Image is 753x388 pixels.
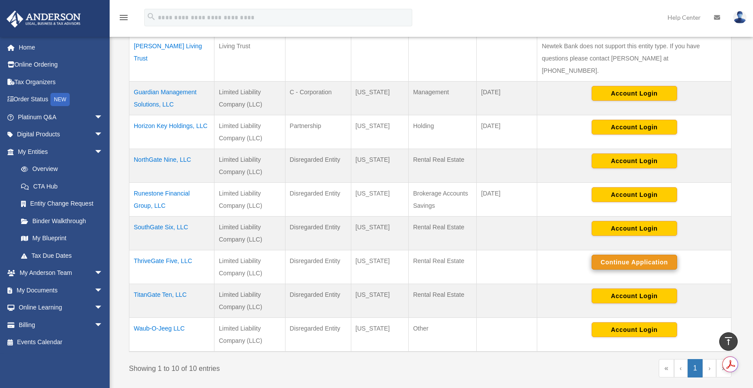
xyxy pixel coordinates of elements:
span: arrow_drop_down [94,143,112,161]
a: My Documentsarrow_drop_down [6,281,116,299]
div: NEW [50,93,70,106]
td: [DATE] [477,81,537,115]
a: Home [6,39,116,56]
td: Management [408,81,476,115]
a: My Anderson Teamarrow_drop_down [6,264,116,282]
td: Disregarded Entity [285,250,351,284]
td: [PERSON_NAME] Living Trust [129,35,214,81]
a: Digital Productsarrow_drop_down [6,126,116,143]
td: Disregarded Entity [285,149,351,182]
button: Continue Application [592,255,677,270]
td: Runestone Financial Group, LLC [129,182,214,216]
button: Account Login [592,322,677,337]
a: vertical_align_top [719,332,738,351]
td: Disregarded Entity [285,284,351,317]
td: Limited Liability Company (LLC) [214,81,285,115]
span: arrow_drop_down [94,126,112,144]
img: Anderson Advisors Platinum Portal [4,11,83,28]
td: [US_STATE] [351,216,408,250]
td: Limited Liability Company (LLC) [214,317,285,352]
td: [US_STATE] [351,149,408,182]
td: Limited Liability Company (LLC) [214,182,285,216]
td: Limited Liability Company (LLC) [214,115,285,149]
td: [US_STATE] [351,182,408,216]
td: Limited Liability Company (LLC) [214,149,285,182]
td: Limited Liability Company (LLC) [214,250,285,284]
td: Partnership [285,115,351,149]
a: Overview [12,160,107,178]
td: Disregarded Entity [285,317,351,352]
span: arrow_drop_down [94,108,112,126]
a: Events Calendar [6,334,116,351]
span: arrow_drop_down [94,299,112,317]
td: Waub-O-Jeeg LLC [129,317,214,352]
td: Disregarded Entity [285,182,351,216]
a: Billingarrow_drop_down [6,316,116,334]
span: arrow_drop_down [94,281,112,299]
td: Rental Real Estate [408,284,476,317]
a: Order StatusNEW [6,91,116,109]
a: Online Ordering [6,56,116,74]
a: Platinum Q&Aarrow_drop_down [6,108,116,126]
td: Guardian Management Solutions, LLC [129,81,214,115]
a: Account Login [592,190,677,197]
td: Living Trust [214,35,285,81]
td: Brokerage Accounts Savings [408,182,476,216]
i: menu [118,12,129,23]
span: arrow_drop_down [94,316,112,334]
a: menu [118,15,129,23]
td: Rental Real Estate [408,149,476,182]
button: Account Login [592,153,677,168]
i: search [146,12,156,21]
td: NorthGate Nine, LLC [129,149,214,182]
td: C - Corporation [285,81,351,115]
td: [DATE] [477,115,537,149]
div: Showing 1 to 10 of 10 entries [129,359,424,375]
td: Disregarded Entity [285,216,351,250]
a: First [659,359,674,377]
a: Online Learningarrow_drop_down [6,299,116,317]
button: Account Login [592,187,677,202]
td: SouthGate Six, LLC [129,216,214,250]
a: Account Login [592,157,677,164]
a: My Blueprint [12,230,112,247]
td: [US_STATE] [351,284,408,317]
button: Account Login [592,120,677,135]
td: Newtek Bank does not support this entity type. If you have questions please contact [PERSON_NAME]... [537,35,732,81]
button: Account Login [592,86,677,101]
a: Binder Walkthrough [12,212,112,230]
td: Horizon Key Holdings, LLC [129,115,214,149]
a: Entity Change Request [12,195,112,213]
a: Tax Organizers [6,73,116,91]
td: TitanGate Ten, LLC [129,284,214,317]
a: Tax Due Dates [12,247,112,264]
td: [US_STATE] [351,317,408,352]
a: CTA Hub [12,178,112,195]
a: Account Login [592,89,677,96]
td: Rental Real Estate [408,216,476,250]
a: My Entitiesarrow_drop_down [6,143,112,160]
td: [US_STATE] [351,81,408,115]
td: ThriveGate Five, LLC [129,250,214,284]
td: [DATE] [477,182,537,216]
i: vertical_align_top [723,336,734,346]
a: Account Login [592,325,677,332]
a: Account Login [592,123,677,130]
td: [US_STATE] [351,250,408,284]
button: Account Login [592,221,677,236]
td: Limited Liability Company (LLC) [214,284,285,317]
td: Other [408,317,476,352]
td: [US_STATE] [351,115,408,149]
td: Rental Real Estate [408,250,476,284]
td: Limited Liability Company (LLC) [214,216,285,250]
a: Account Login [592,292,677,299]
span: arrow_drop_down [94,264,112,282]
button: Account Login [592,288,677,303]
td: Holding [408,115,476,149]
img: User Pic [733,11,746,24]
a: Account Login [592,224,677,231]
